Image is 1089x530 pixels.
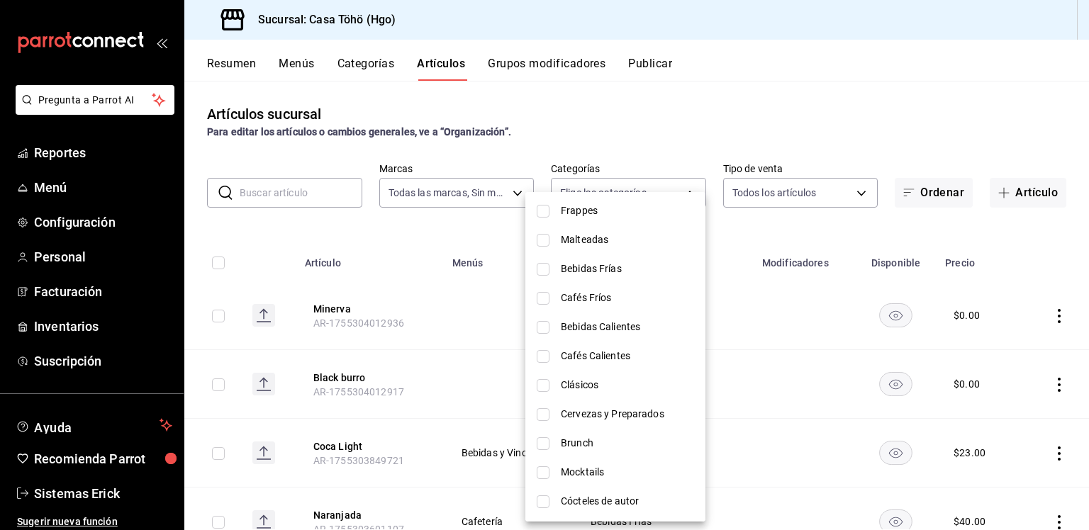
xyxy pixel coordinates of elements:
span: Malteadas [561,232,694,247]
span: Mocktails [561,465,694,480]
span: Bebidas Frías [561,261,694,276]
span: Cafés Calientes [561,349,694,363]
span: Frappes [561,203,694,218]
span: Clásicos [561,378,694,393]
span: Bebidas Calientes [561,320,694,334]
span: Cócteles de autor [561,494,694,509]
span: Cafés Fríos [561,291,694,305]
span: Brunch [561,436,694,451]
span: Cervezas y Preparados [561,407,694,422]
